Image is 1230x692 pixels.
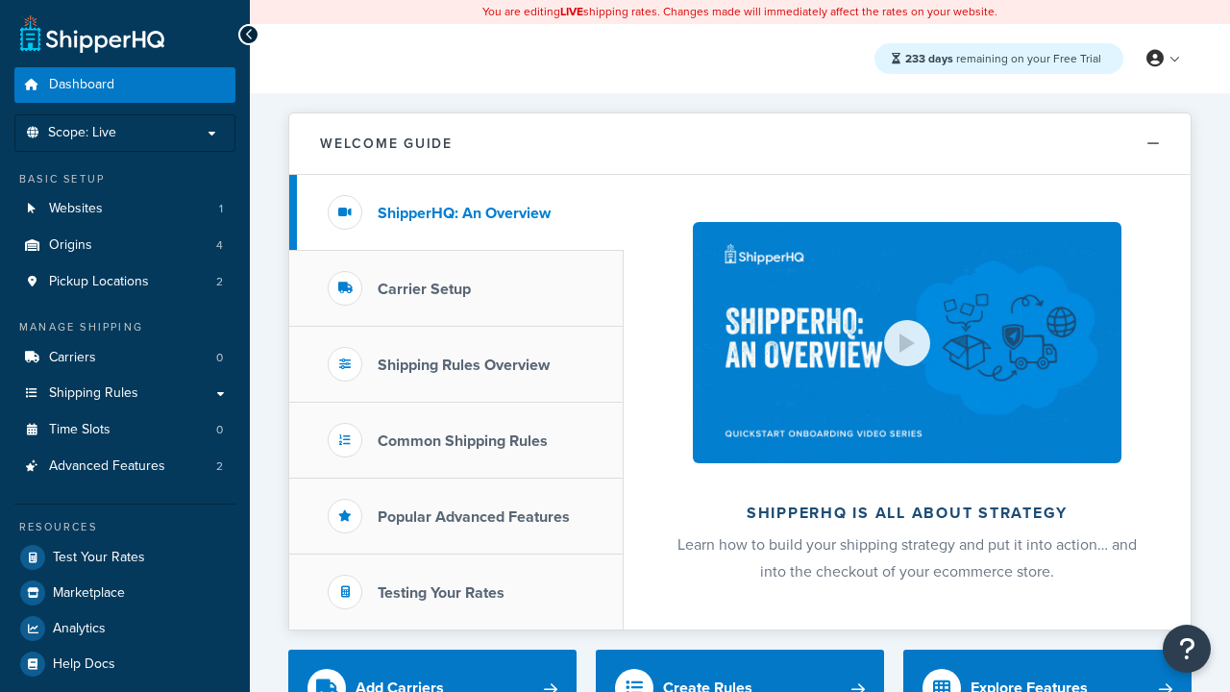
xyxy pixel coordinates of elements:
[48,125,116,141] span: Scope: Live
[14,228,235,263] a: Origins4
[49,350,96,366] span: Carriers
[1163,625,1211,673] button: Open Resource Center
[677,533,1137,582] span: Learn how to build your shipping strategy and put it into action… and into the checkout of your e...
[49,237,92,254] span: Origins
[378,357,550,374] h3: Shipping Rules Overview
[49,201,103,217] span: Websites
[216,274,223,290] span: 2
[49,274,149,290] span: Pickup Locations
[14,412,235,448] a: Time Slots0
[14,449,235,484] li: Advanced Features
[14,576,235,610] a: Marketplace
[560,3,583,20] b: LIVE
[216,350,223,366] span: 0
[693,222,1121,463] img: ShipperHQ is all about strategy
[14,449,235,484] a: Advanced Features2
[216,422,223,438] span: 0
[14,340,235,376] a: Carriers0
[14,412,235,448] li: Time Slots
[49,458,165,475] span: Advanced Features
[53,550,145,566] span: Test Your Rates
[53,585,125,602] span: Marketplace
[216,458,223,475] span: 2
[14,519,235,535] div: Resources
[14,376,235,411] a: Shipping Rules
[216,237,223,254] span: 4
[53,621,106,637] span: Analytics
[675,505,1140,522] h2: ShipperHQ is all about strategy
[14,264,235,300] a: Pickup Locations2
[14,191,235,227] li: Websites
[289,113,1191,175] button: Welcome Guide
[378,432,548,450] h3: Common Shipping Rules
[320,136,453,151] h2: Welcome Guide
[14,191,235,227] a: Websites1
[378,281,471,298] h3: Carrier Setup
[53,656,115,673] span: Help Docs
[14,647,235,681] a: Help Docs
[378,508,570,526] h3: Popular Advanced Features
[49,77,114,93] span: Dashboard
[14,67,235,103] a: Dashboard
[14,228,235,263] li: Origins
[14,264,235,300] li: Pickup Locations
[14,540,235,575] a: Test Your Rates
[14,611,235,646] a: Analytics
[14,340,235,376] li: Carriers
[49,385,138,402] span: Shipping Rules
[219,201,223,217] span: 1
[905,50,1101,67] span: remaining on your Free Trial
[14,171,235,187] div: Basic Setup
[14,319,235,335] div: Manage Shipping
[378,584,504,602] h3: Testing Your Rates
[905,50,953,67] strong: 233 days
[378,205,551,222] h3: ShipperHQ: An Overview
[49,422,111,438] span: Time Slots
